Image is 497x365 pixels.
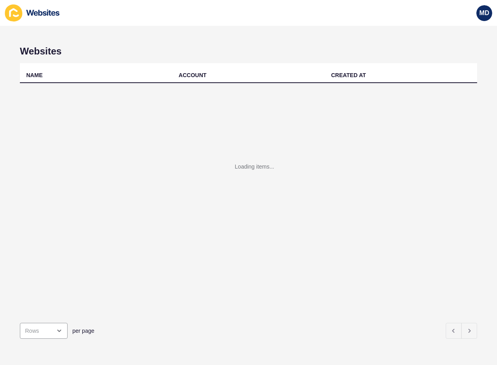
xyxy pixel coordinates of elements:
span: per page [72,327,94,335]
div: Loading items... [235,163,274,171]
div: open menu [20,323,68,339]
span: MD [480,9,489,17]
h1: Websites [20,46,477,57]
div: NAME [26,71,43,79]
div: ACCOUNT [179,71,206,79]
div: CREATED AT [331,71,366,79]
